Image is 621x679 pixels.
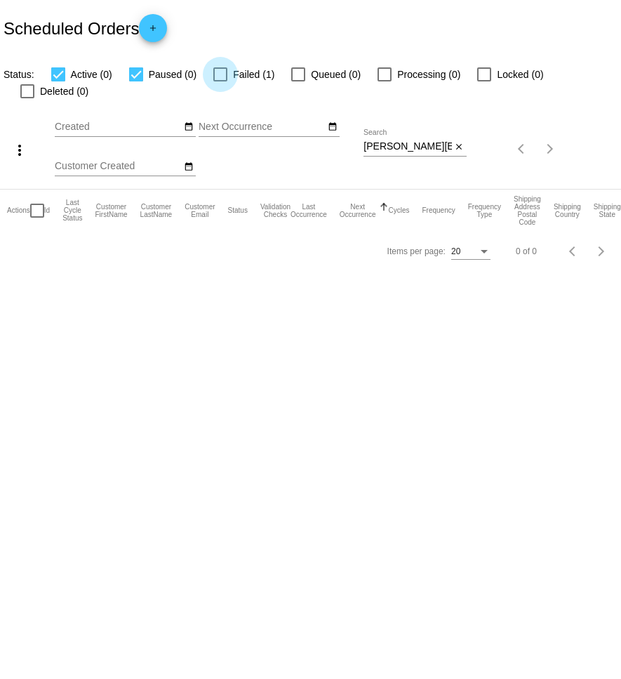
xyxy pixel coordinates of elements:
[55,121,181,133] input: Created
[4,14,167,42] h2: Scheduled Orders
[4,69,34,80] span: Status:
[145,23,161,40] mat-icon: add
[497,66,543,83] span: Locked (0)
[388,206,409,215] button: Change sorting for Cycles
[422,206,455,215] button: Change sorting for Frequency
[11,142,28,159] mat-icon: more_vert
[328,121,338,133] mat-icon: date_range
[397,66,460,83] span: Processing (0)
[387,246,446,256] div: Items per page:
[7,190,30,232] mat-header-cell: Actions
[291,203,327,218] button: Change sorting for LastOccurrenceUtc
[55,161,181,172] input: Customer Created
[363,141,452,152] input: Search
[184,161,194,173] mat-icon: date_range
[140,203,173,218] button: Change sorting for CustomerLastName
[468,203,501,218] button: Change sorting for FrequencyType
[587,237,615,265] button: Next page
[62,199,82,222] button: Change sorting for LastProcessingCycleId
[233,66,274,83] span: Failed (1)
[451,247,490,257] mat-select: Items per page:
[44,206,50,215] button: Change sorting for Id
[228,206,248,215] button: Change sorting for Status
[340,203,376,218] button: Change sorting for NextOccurrenceUtc
[559,237,587,265] button: Previous page
[185,203,215,218] button: Change sorting for CustomerEmail
[199,121,325,133] input: Next Occurrence
[554,203,581,218] button: Change sorting for ShippingCountry
[454,142,464,153] mat-icon: close
[260,190,291,232] mat-header-cell: Validation Checks
[594,203,621,218] button: Change sorting for ShippingState
[149,66,196,83] span: Paused (0)
[452,140,467,154] button: Clear
[71,66,112,83] span: Active (0)
[184,121,194,133] mat-icon: date_range
[514,195,541,226] button: Change sorting for ShippingPostcode
[40,83,88,100] span: Deleted (0)
[516,246,537,256] div: 0 of 0
[311,66,361,83] span: Queued (0)
[536,135,564,163] button: Next page
[95,203,127,218] button: Change sorting for CustomerFirstName
[508,135,536,163] button: Previous page
[451,246,460,256] span: 20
